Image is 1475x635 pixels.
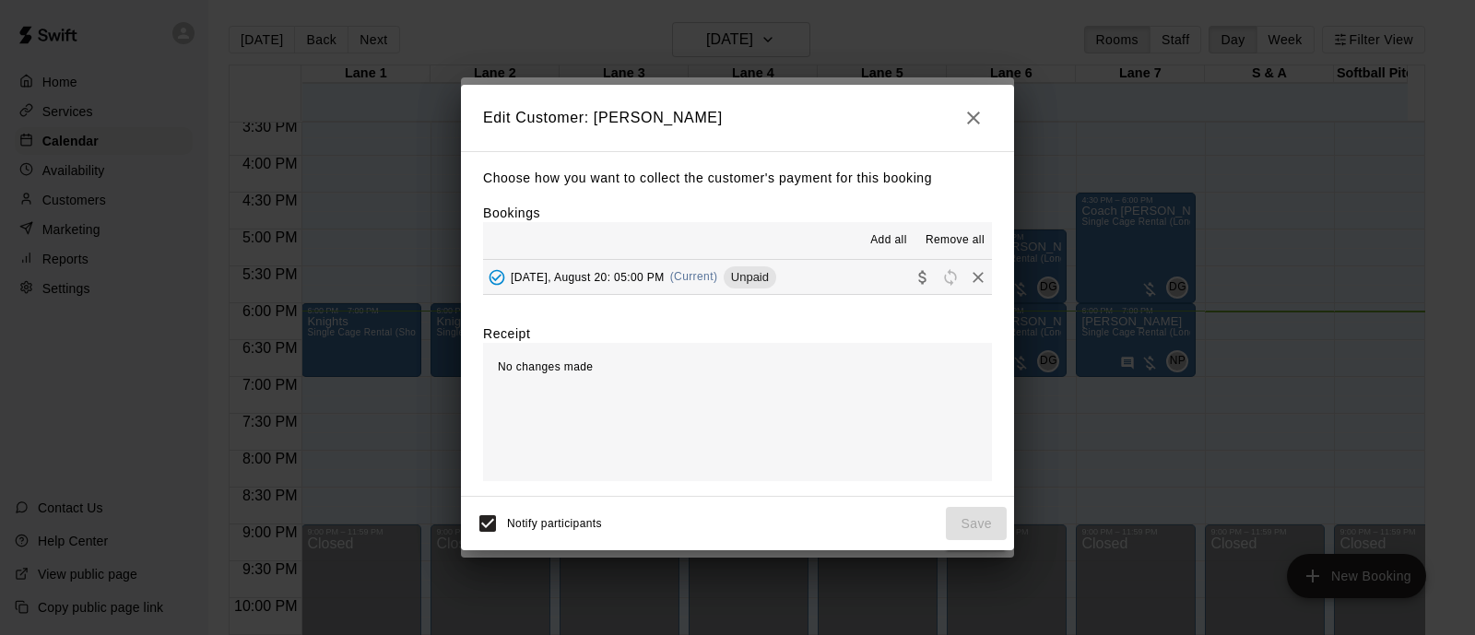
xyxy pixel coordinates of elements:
span: Unpaid [724,270,776,284]
span: Remove all [926,231,985,250]
label: Receipt [483,324,530,343]
p: Choose how you want to collect the customer's payment for this booking [483,167,992,190]
span: (Current) [670,270,718,283]
label: Bookings [483,206,540,220]
span: No changes made [498,360,593,373]
span: [DATE], August 20: 05:00 PM [511,270,665,283]
h2: Edit Customer: [PERSON_NAME] [461,85,1014,151]
span: Collect payment [909,269,937,283]
button: Remove all [918,226,992,255]
button: Added - Collect Payment [483,264,511,291]
span: Reschedule [937,269,964,283]
span: Add all [870,231,907,250]
span: Notify participants [507,517,602,530]
button: Add all [859,226,918,255]
button: Added - Collect Payment[DATE], August 20: 05:00 PM(Current)UnpaidCollect paymentRescheduleRemove [483,260,992,294]
span: Remove [964,269,992,283]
